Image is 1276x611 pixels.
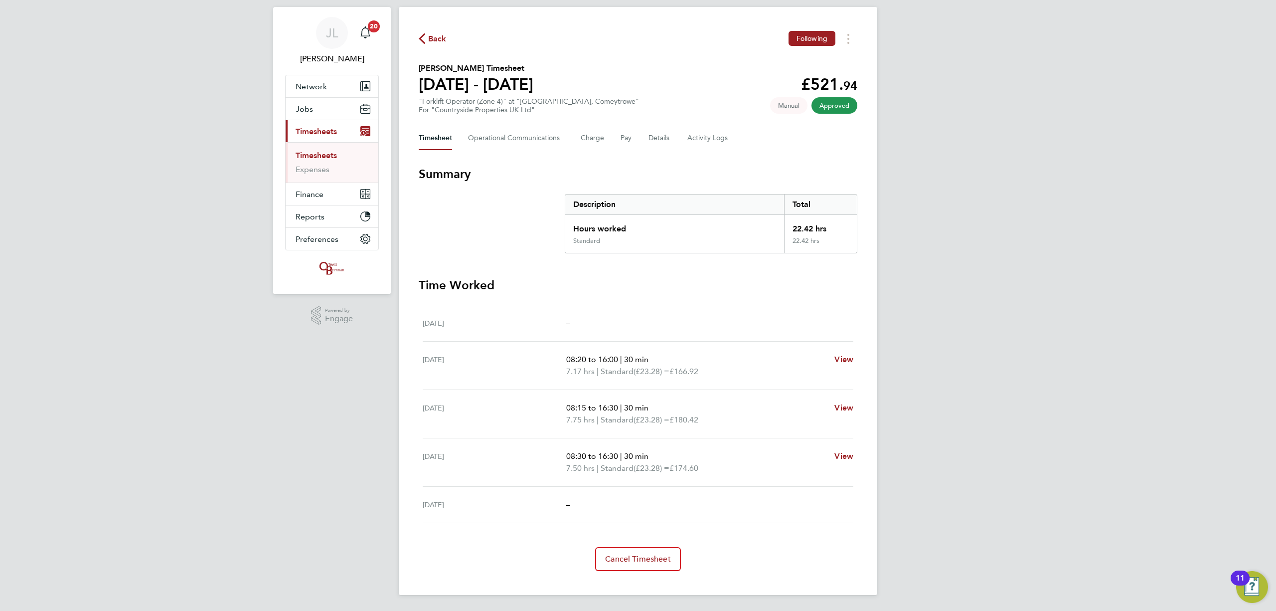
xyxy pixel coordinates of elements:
[784,215,857,237] div: 22.42 hrs
[566,463,595,473] span: 7.50 hrs
[624,403,648,412] span: 30 min
[311,306,353,325] a: Powered byEngage
[770,97,807,114] span: This timesheet was manually created.
[620,355,622,364] span: |
[1236,578,1245,591] div: 11
[419,166,857,182] h3: Summary
[669,463,698,473] span: £174.60
[296,127,337,136] span: Timesheets
[601,414,634,426] span: Standard
[624,355,648,364] span: 30 min
[811,97,857,114] span: This timesheet has been approved.
[566,318,570,328] span: –
[419,106,639,114] div: For "Countryside Properties UK Ltd"
[834,450,853,462] a: View
[285,53,379,65] span: Jordan Lee
[273,7,391,294] nav: Main navigation
[419,166,857,571] section: Timesheet
[423,317,566,329] div: [DATE]
[620,403,622,412] span: |
[566,403,618,412] span: 08:15 to 16:30
[296,234,338,244] span: Preferences
[597,415,599,424] span: |
[566,367,595,376] span: 7.17 hrs
[419,97,639,114] div: "Forklift Operator (Zone 4)" at "[GEOGRAPHIC_DATA], Comeytrowe"
[834,403,853,412] span: View
[325,306,353,315] span: Powered by
[784,195,857,214] div: Total
[286,142,378,183] div: Timesheets
[285,17,379,65] a: JL[PERSON_NAME]
[797,34,827,43] span: Following
[620,451,622,461] span: |
[419,277,857,293] h3: Time Worked
[286,75,378,97] button: Network
[601,366,634,378] span: Standard
[325,315,353,323] span: Engage
[286,98,378,120] button: Jobs
[296,165,329,174] a: Expenses
[296,151,337,160] a: Timesheets
[296,212,324,221] span: Reports
[634,367,669,376] span: (£23.28) =
[286,120,378,142] button: Timesheets
[286,205,378,227] button: Reports
[624,451,648,461] span: 30 min
[566,451,618,461] span: 08:30 to 16:30
[423,402,566,426] div: [DATE]
[789,31,835,46] button: Following
[565,194,857,253] div: Summary
[843,78,857,93] span: 94
[634,415,669,424] span: (£23.28) =
[286,228,378,250] button: Preferences
[419,74,533,94] h1: [DATE] - [DATE]
[834,451,853,461] span: View
[468,126,565,150] button: Operational Communications
[428,33,447,45] span: Back
[423,450,566,474] div: [DATE]
[565,215,784,237] div: Hours worked
[669,367,698,376] span: £166.92
[595,547,681,571] button: Cancel Timesheet
[687,126,729,150] button: Activity Logs
[621,126,633,150] button: Pay
[423,354,566,378] div: [DATE]
[801,75,857,94] app-decimal: £521.
[296,190,323,199] span: Finance
[648,126,671,150] button: Details
[296,82,327,91] span: Network
[368,20,380,32] span: 20
[834,355,853,364] span: View
[634,463,669,473] span: (£23.28) =
[566,355,618,364] span: 08:20 to 16:00
[1236,571,1268,603] button: Open Resource Center, 11 new notifications
[286,183,378,205] button: Finance
[326,26,338,39] span: JL
[605,554,671,564] span: Cancel Timesheet
[355,17,375,49] a: 20
[601,462,634,474] span: Standard
[839,31,857,46] button: Timesheets Menu
[419,62,533,74] h2: [PERSON_NAME] Timesheet
[419,126,452,150] button: Timesheet
[565,195,784,214] div: Description
[573,237,600,245] div: Standard
[597,367,599,376] span: |
[669,415,698,424] span: £180.42
[296,104,313,114] span: Jobs
[834,402,853,414] a: View
[834,354,853,366] a: View
[784,237,857,253] div: 22.42 hrs
[566,500,570,509] span: –
[597,463,599,473] span: |
[318,260,346,276] img: oneillandbrennan-logo-retina.png
[581,126,605,150] button: Charge
[423,499,566,511] div: [DATE]
[419,32,447,45] button: Back
[566,415,595,424] span: 7.75 hrs
[285,260,379,276] a: Go to home page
